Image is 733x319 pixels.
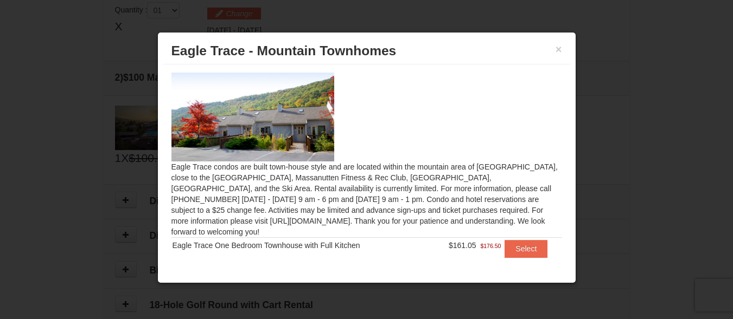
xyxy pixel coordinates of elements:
span: $161.05 [449,241,476,250]
span: Eagle Trace - Mountain Townhomes [171,43,397,58]
div: Eagle Trace condos are built town-house style and are located within the mountain area of [GEOGRA... [163,64,570,260]
button: Select [505,240,547,257]
img: 19218983-1-9b289e55.jpg [171,73,334,161]
span: $176.50 [480,240,501,251]
div: Eagle Trace One Bedroom Townhouse with Full Kitchen [173,240,434,251]
button: × [556,44,562,55]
